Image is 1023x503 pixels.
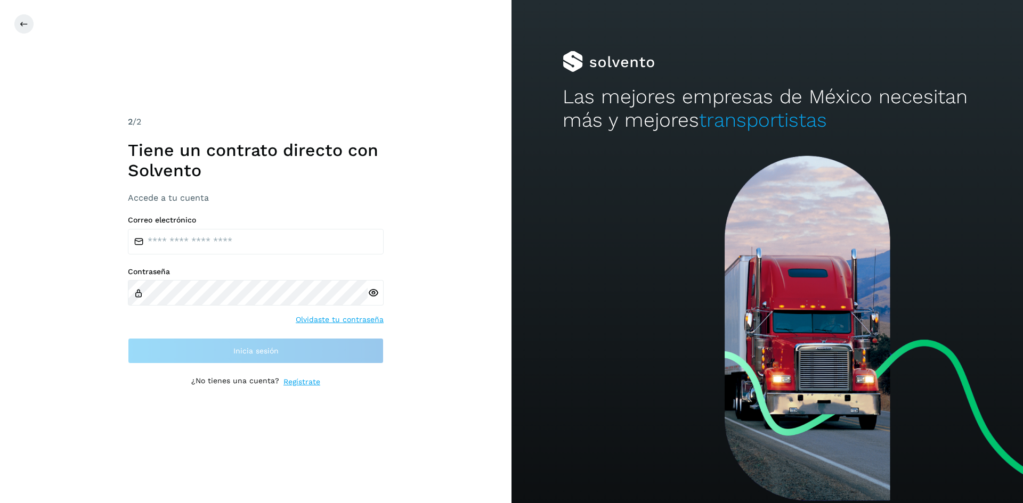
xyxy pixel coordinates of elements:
button: Inicia sesión [128,338,384,364]
h1: Tiene un contrato directo con Solvento [128,140,384,181]
h2: Las mejores empresas de México necesitan más y mejores [563,85,972,133]
label: Contraseña [128,267,384,276]
span: transportistas [699,109,827,131]
label: Correo electrónico [128,216,384,225]
p: ¿No tienes una cuenta? [191,376,279,387]
a: Olvidaste tu contraseña [296,314,384,325]
span: Inicia sesión [233,347,279,354]
h3: Accede a tu cuenta [128,193,384,203]
span: 2 [128,117,133,127]
div: /2 [128,116,384,128]
a: Regístrate [283,376,320,387]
